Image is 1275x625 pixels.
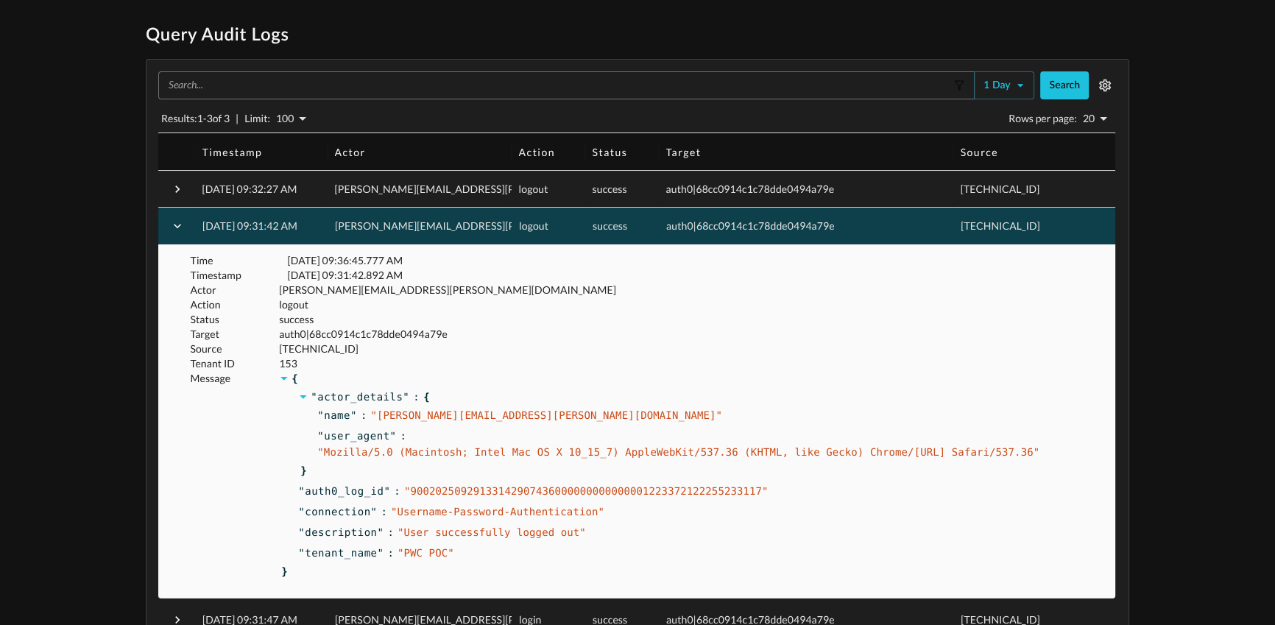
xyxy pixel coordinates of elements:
[593,146,628,158] div: Status
[305,484,384,500] span: auth0_log_id
[400,428,406,445] span: :
[202,146,263,158] div: Timestamp
[288,253,403,268] p: [DATE] 09:36:45.777 AM
[370,410,722,422] span: " [PERSON_NAME][EMAIL_ADDRESS][PERSON_NAME][DOMAIN_NAME] "
[191,353,271,371] p: Tenant ID
[377,527,384,539] span: "
[298,527,305,539] span: "
[298,506,305,518] span: "
[423,389,430,406] span: {
[361,408,367,424] span: :
[279,342,359,355] span: [TECHNICAL_ID]
[279,564,288,580] span: }
[381,504,387,520] span: :
[593,219,627,232] span: success
[398,527,586,539] span: " User successfully logged out "
[244,111,270,126] p: Limit:
[519,219,548,232] span: logout
[398,548,454,559] span: " PWC POC "
[191,265,279,283] p: Timestamp
[191,324,271,342] p: Target
[961,146,999,158] div: Source
[305,525,377,541] span: description
[324,408,350,424] span: name
[298,548,305,559] span: "
[317,447,1039,459] span: " Mozilla/5.0 (Macintosh; Intel Mac OS X 10_15_7) AppleWebKit/537.36 (KHTML, like Gecko) Chrome/[...
[311,392,317,403] span: "
[335,146,366,158] div: Actor
[961,183,1040,195] span: [TECHNICAL_ID]
[1009,111,1077,126] p: Rows per page:
[404,486,769,498] span: " 90020250929133142907436000000000000001223372122255233117 "
[391,506,604,518] span: " Username-Password-Authentication "
[1040,71,1089,99] button: Search
[236,111,239,126] p: |
[279,357,297,370] span: 153
[519,146,555,158] div: Action
[279,298,308,311] span: logout
[335,219,672,232] span: [PERSON_NAME][EMAIL_ADDRESS][PERSON_NAME][DOMAIN_NAME]
[191,309,271,327] p: Status
[384,486,390,498] span: "
[202,219,297,233] p: [DATE] 09:31:42 AM
[191,294,271,312] p: Action
[666,183,835,195] span: auth0|68cc0914c1c78dde0494a79e
[317,431,324,442] span: "
[292,371,298,387] span: {
[350,410,357,422] span: "
[394,484,400,500] span: :
[191,250,279,268] p: Time
[191,339,271,356] p: Source
[146,24,1129,47] h1: Query Audit Logs
[403,392,409,403] span: "
[1083,111,1095,126] p: 20
[974,71,1034,99] button: 1 day
[666,146,702,158] div: Target
[191,280,271,297] p: Actor
[279,328,448,340] span: auth0|68cc0914c1c78dde0494a79e
[298,463,307,479] span: }
[413,389,420,406] span: :
[371,506,378,518] span: "
[279,283,616,296] span: [PERSON_NAME][EMAIL_ADDRESS][PERSON_NAME][DOMAIN_NAME]
[161,111,230,126] p: Results: 1 - 3 of 3
[666,219,835,232] span: auth0|68cc0914c1c78dde0494a79e
[335,183,672,195] span: [PERSON_NAME][EMAIL_ADDRESS][PERSON_NAME][DOMAIN_NAME]
[390,431,397,442] span: "
[305,545,377,562] span: tenant_name
[191,371,271,586] p: Message
[387,525,394,541] span: :
[202,182,297,197] p: [DATE] 09:32:27 AM
[163,78,950,93] input: Search...
[593,183,627,195] span: success
[519,183,548,195] span: logout
[317,392,403,403] span: actor_details
[305,504,370,520] span: connection
[317,410,324,422] span: "
[387,545,394,562] span: :
[279,313,314,325] span: success
[961,219,1040,232] span: [TECHNICAL_ID]
[377,548,384,559] span: "
[298,486,305,498] span: "
[324,428,389,445] span: user_agent
[276,111,294,126] p: 100
[288,268,403,283] p: [DATE] 09:31:42.892 AM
